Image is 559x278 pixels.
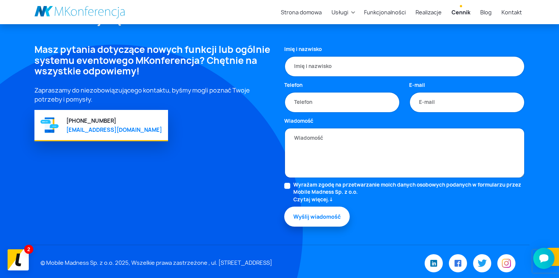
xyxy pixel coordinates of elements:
p: Zapraszamy do niezobowiązującego kontaktu, byśmy mogli poznać Twoje potrzeby i pomysły. [34,86,275,104]
input: Imię i nazwisko [284,56,525,77]
a: Cennik [448,5,473,19]
a: Strona domowa [278,5,325,19]
img: Instagram [502,259,511,268]
a: Kontakt [498,5,525,19]
img: Twitter [478,259,487,267]
a: [EMAIL_ADDRESS][DOMAIN_NAME] [66,126,162,133]
input: Telefon [284,92,400,113]
a: Usługi [329,5,351,19]
label: Imię i nazwisko [284,46,322,53]
button: Wyślij wiadomość [284,207,350,227]
a: Realizacje [413,5,445,19]
label: Wyrażam zgodę na przetwarzanie moich danych osobowych podanych w formularzu przez Mobile Madness ... [293,181,525,204]
h4: Masz pytania dotyczące nowych funkcji lub ogólnie systemu eventowego MKonferencja? Chętnie na wsz... [34,44,275,77]
label: E-mail [409,82,425,89]
label: Wiadomość [284,117,313,125]
img: LinkedIn [430,260,437,267]
a: Funkcjonalności [361,5,409,19]
img: Facebook [455,260,461,267]
div: © Mobile Madness Sp. z o.o. 2025, Wszelkie prawa zastrzeżone , ul. [STREET_ADDRESS] [36,259,361,267]
a: [PHONE_NUMBER] [66,117,116,124]
iframe: Smartsupp widget button [533,248,554,269]
img: Graficzny element strony [40,117,59,134]
a: Blog [477,5,495,19]
label: Telefon [284,82,302,89]
input: E-mail [409,92,525,113]
a: Czytaj więcej. [293,196,525,204]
